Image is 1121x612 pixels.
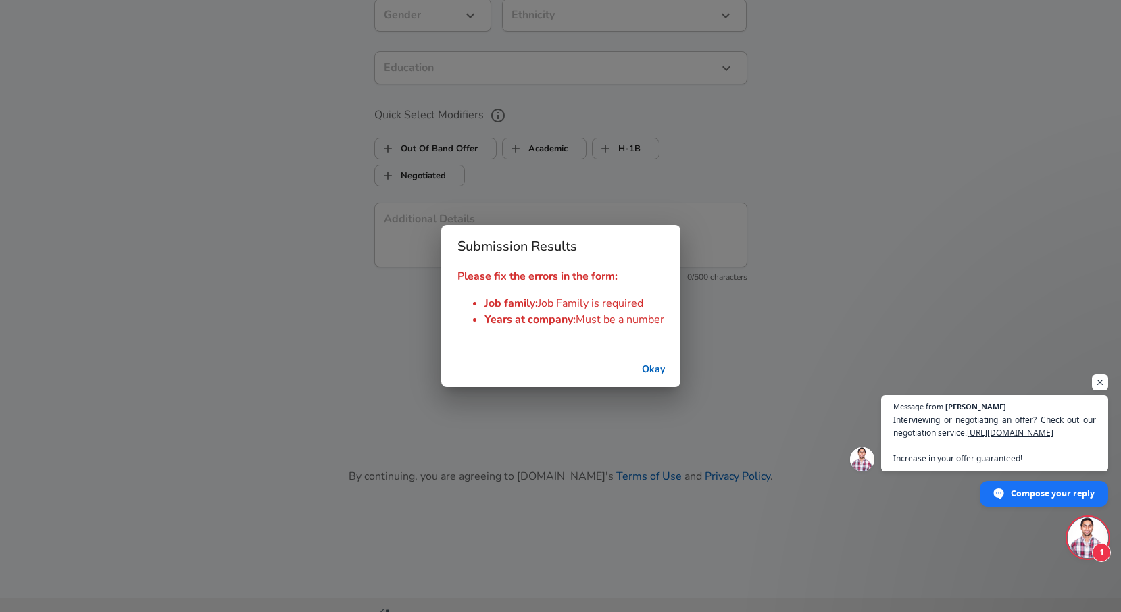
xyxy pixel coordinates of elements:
[538,296,643,311] span: Job Family is required
[441,225,680,268] h2: Submission Results
[457,269,618,284] strong: Please fix the errors in the form:
[484,312,576,327] span: Years at company :
[1068,517,1108,558] div: Open chat
[632,357,675,382] button: successful-submission-button
[484,296,538,311] span: Job family :
[1092,543,1111,562] span: 1
[576,312,664,327] span: Must be a number
[1011,482,1095,505] span: Compose your reply
[893,413,1096,465] span: Interviewing or negotiating an offer? Check out our negotiation service: Increase in your offer g...
[945,403,1006,410] span: [PERSON_NAME]
[893,403,943,410] span: Message from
